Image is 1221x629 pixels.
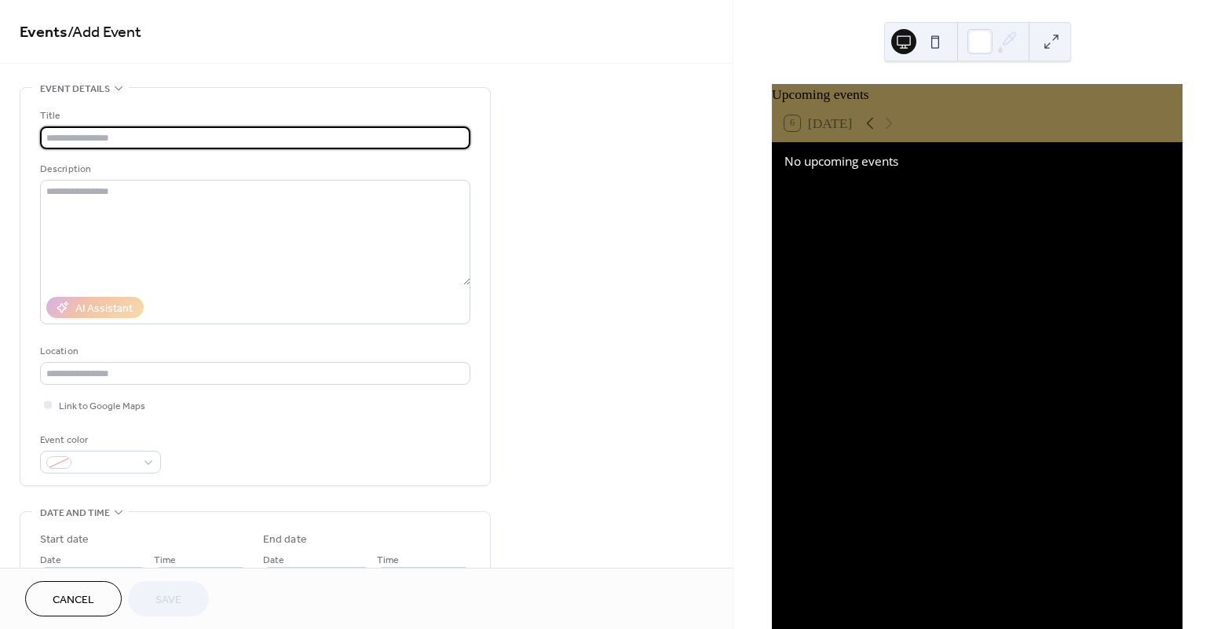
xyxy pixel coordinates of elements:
div: Start date [40,532,89,548]
span: Cancel [53,592,94,609]
button: Cancel [25,581,122,616]
div: Upcoming events [772,84,1183,104]
div: Event color [40,432,158,448]
span: / Add Event [68,17,141,48]
span: Time [154,552,176,569]
div: No upcoming events [784,152,1170,170]
div: End date [263,532,307,548]
span: Link to Google Maps [59,398,145,415]
span: Date [40,552,61,569]
span: Date and time [40,505,110,521]
span: Event details [40,81,110,97]
span: Time [377,552,399,569]
div: Location [40,343,467,360]
div: Description [40,161,467,177]
span: Date [263,552,284,569]
a: Events [20,17,68,48]
div: Title [40,108,467,124]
